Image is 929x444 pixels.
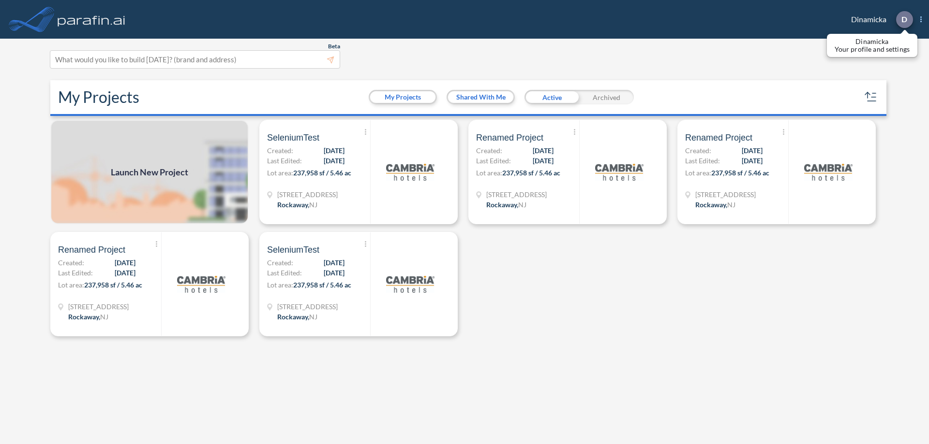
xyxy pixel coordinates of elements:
[695,189,756,200] span: 321 Mt Hope Ave
[595,148,644,196] img: logo
[685,169,711,177] span: Lot area:
[309,313,317,321] span: NJ
[115,258,135,268] span: [DATE]
[58,258,84,268] span: Created:
[115,268,135,278] span: [DATE]
[324,258,345,268] span: [DATE]
[58,88,139,106] h2: My Projects
[68,312,108,322] div: Rockaway, NJ
[804,148,853,196] img: logo
[695,200,735,210] div: Rockaway, NJ
[84,281,142,289] span: 237,958 sf / 5.46 ac
[863,89,879,105] button: sort
[267,156,302,166] span: Last Edited:
[370,91,435,103] button: My Projects
[267,244,319,256] span: SeleniumTest
[324,156,345,166] span: [DATE]
[685,145,711,156] span: Created:
[177,260,225,308] img: logo
[324,268,345,278] span: [DATE]
[111,166,188,179] span: Launch New Project
[293,169,351,177] span: 237,958 sf / 5.46 ac
[324,145,345,156] span: [DATE]
[685,156,720,166] span: Last Edited:
[277,200,317,210] div: Rockaway, NJ
[50,120,249,224] a: Launch New Project
[386,148,435,196] img: logo
[742,156,763,166] span: [DATE]
[486,201,518,209] span: Rockaway ,
[518,201,526,209] span: NJ
[293,281,351,289] span: 237,958 sf / 5.46 ac
[386,260,435,308] img: logo
[58,268,93,278] span: Last Edited:
[476,169,502,177] span: Lot area:
[742,145,763,156] span: [DATE]
[50,120,249,224] img: add
[685,132,752,143] span: Renamed Project
[267,268,302,278] span: Last Edited:
[56,10,127,29] img: logo
[486,189,547,200] span: 321 Mt Hope Ave
[711,169,769,177] span: 237,958 sf / 5.46 ac
[267,145,293,156] span: Created:
[68,301,129,312] span: 321 Mt Hope Ave
[100,313,108,321] span: NJ
[502,169,560,177] span: 237,958 sf / 5.46 ac
[267,169,293,177] span: Lot area:
[901,15,907,24] p: D
[476,132,543,143] span: Renamed Project
[328,43,340,50] span: Beta
[58,281,84,289] span: Lot area:
[533,156,554,166] span: [DATE]
[835,38,910,45] p: Dinamicka
[448,91,513,103] button: Shared With Me
[267,132,319,143] span: SeleniumTest
[267,258,293,268] span: Created:
[533,145,554,156] span: [DATE]
[476,145,502,156] span: Created:
[695,201,727,209] span: Rockaway ,
[727,201,735,209] span: NJ
[277,201,309,209] span: Rockaway ,
[835,45,910,53] p: Your profile and settings
[267,281,293,289] span: Lot area:
[524,90,579,104] div: Active
[68,313,100,321] span: Rockaway ,
[277,312,317,322] div: Rockaway, NJ
[277,301,338,312] span: 321 Mt Hope Ave
[277,313,309,321] span: Rockaway ,
[58,244,125,256] span: Renamed Project
[309,201,317,209] span: NJ
[579,90,634,104] div: Archived
[486,200,526,210] div: Rockaway, NJ
[476,156,511,166] span: Last Edited:
[277,189,338,200] span: 321 Mt Hope Ave
[837,11,922,28] div: Dinamicka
